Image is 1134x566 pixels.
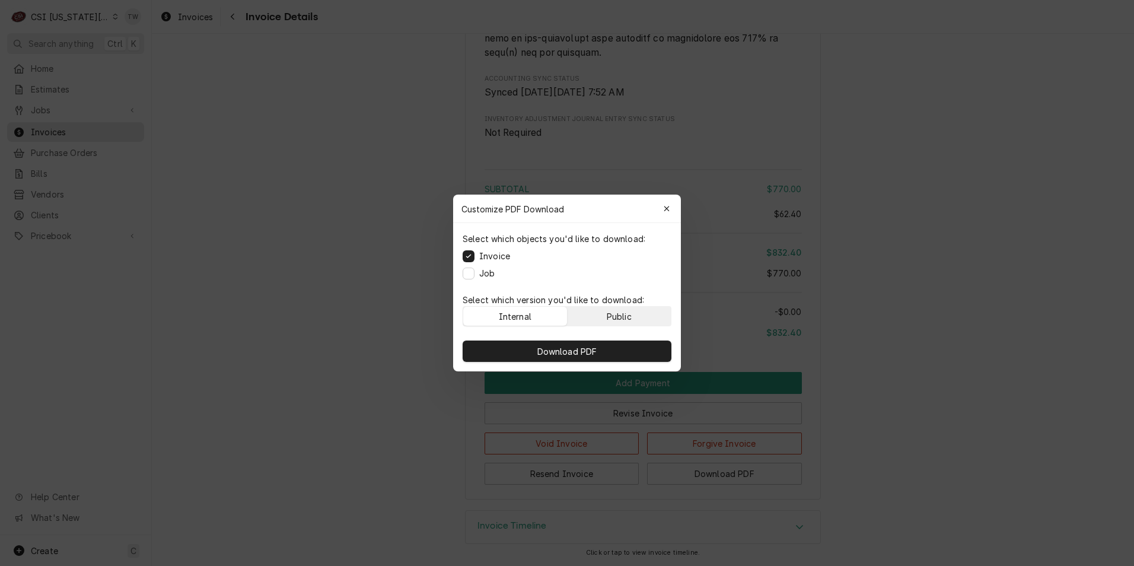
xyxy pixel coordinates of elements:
div: Public [607,310,632,323]
button: Download PDF [463,341,671,362]
label: Job [479,267,495,279]
div: Customize PDF Download [453,195,681,223]
span: Download PDF [535,345,600,358]
div: Internal [499,310,531,323]
label: Invoice [479,250,510,262]
p: Select which version you'd like to download: [463,294,671,306]
p: Select which objects you'd like to download: [463,233,645,245]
